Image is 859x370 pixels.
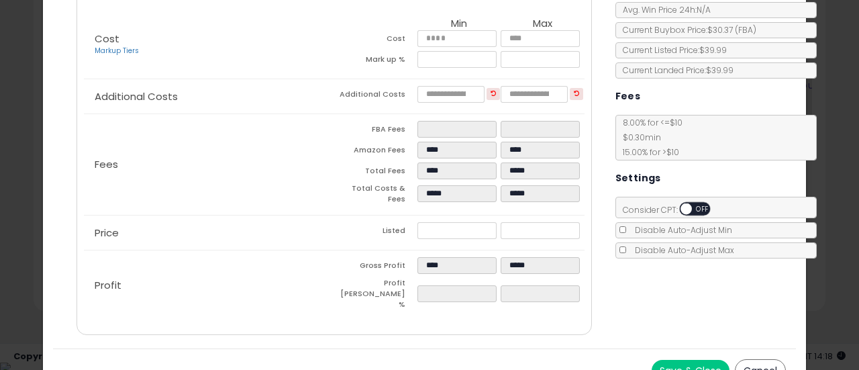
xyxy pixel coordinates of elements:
[84,228,334,238] p: Price
[84,34,334,56] p: Cost
[628,244,734,256] span: Disable Auto-Adjust Max
[616,204,728,216] span: Consider CPT:
[334,278,417,314] td: Profit [PERSON_NAME] %
[334,86,417,107] td: Additional Costs
[616,117,683,158] span: 8.00 % for <= $10
[334,142,417,163] td: Amazon Fees
[95,46,139,56] a: Markup Tiers
[84,280,334,291] p: Profit
[615,170,661,187] h5: Settings
[334,222,417,243] td: Listed
[616,44,727,56] span: Current Listed Price: $39.99
[735,24,756,36] span: ( FBA )
[84,91,334,102] p: Additional Costs
[417,18,501,30] th: Min
[334,30,417,51] td: Cost
[334,51,417,72] td: Mark up %
[692,203,713,215] span: OFF
[84,159,334,170] p: Fees
[334,257,417,278] td: Gross Profit
[616,132,661,143] span: $0.30 min
[616,64,734,76] span: Current Landed Price: $39.99
[334,121,417,142] td: FBA Fees
[616,24,756,36] span: Current Buybox Price:
[501,18,584,30] th: Max
[616,4,711,15] span: Avg. Win Price 24h: N/A
[615,88,641,105] h5: Fees
[616,146,679,158] span: 15.00 % for > $10
[334,183,417,208] td: Total Costs & Fees
[707,24,756,36] span: $30.37
[334,163,417,183] td: Total Fees
[628,224,732,236] span: Disable Auto-Adjust Min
